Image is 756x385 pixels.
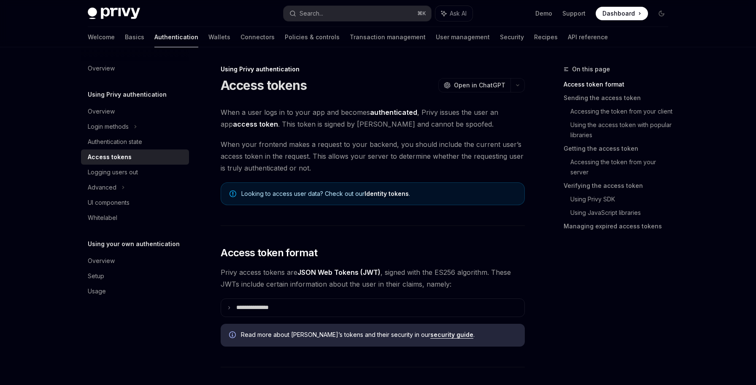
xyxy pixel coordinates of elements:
svg: Info [229,331,238,340]
a: Whitelabel [81,210,189,225]
a: Transaction management [350,27,426,47]
span: Access token format [221,246,318,260]
h1: Access tokens [221,78,307,93]
a: Security [500,27,524,47]
h5: Using your own authentication [88,239,180,249]
button: Open in ChatGPT [438,78,510,92]
div: Overview [88,256,115,266]
div: Setup [88,271,104,281]
span: ⌘ K [417,10,426,17]
a: security guide [430,331,473,339]
div: UI components [88,198,130,208]
button: Ask AI [435,6,472,21]
a: Using JavaScript libraries [570,206,675,220]
a: Accessing the token from your client [570,105,675,118]
a: Using the access token with popular libraries [570,118,675,142]
button: Toggle dark mode [655,7,668,20]
span: Looking to access user data? Check out our . [241,190,516,198]
div: Authentication state [88,137,142,147]
strong: authenticated [370,108,417,117]
a: Identity tokens [364,190,409,198]
a: Demo [535,9,552,18]
a: Dashboard [596,7,648,20]
a: Welcome [88,27,115,47]
div: Search... [300,8,323,19]
a: JSON Web Tokens (JWT) [297,268,381,277]
div: Whitelabel [88,213,117,223]
h5: Using Privy authentication [88,89,167,100]
a: Managing expired access tokens [564,220,675,233]
a: Usage [81,284,189,299]
a: Basics [125,27,144,47]
a: Setup [81,268,189,284]
a: Using Privy SDK [570,192,675,206]
div: Using Privy authentication [221,65,525,73]
span: Open in ChatGPT [454,81,505,89]
a: Overview [81,61,189,76]
div: Overview [88,63,115,73]
a: User management [436,27,490,47]
span: Ask AI [450,9,467,18]
a: Recipes [534,27,558,47]
a: Connectors [240,27,275,47]
span: Read more about [PERSON_NAME]’s tokens and their security in our . [241,331,516,339]
a: Access token format [564,78,675,91]
div: Login methods [88,122,129,132]
strong: access token [233,120,278,128]
img: dark logo [88,8,140,19]
span: On this page [572,64,610,74]
button: Search...⌘K [283,6,431,21]
span: When your frontend makes a request to your backend, you should include the current user’s access ... [221,138,525,174]
a: Getting the access token [564,142,675,155]
span: Privy access tokens are , signed with the ES256 algorithm. These JWTs include certain information... [221,266,525,290]
a: API reference [568,27,608,47]
a: Access tokens [81,149,189,165]
a: Authentication [154,27,198,47]
div: Logging users out [88,167,138,177]
a: Overview [81,104,189,119]
span: When a user logs in to your app and becomes , Privy issues the user an app . This token is signed... [221,106,525,130]
a: Verifying the access token [564,179,675,192]
div: Access tokens [88,152,132,162]
div: Overview [88,106,115,117]
a: Policies & controls [285,27,340,47]
a: Accessing the token from your server [570,155,675,179]
a: Overview [81,253,189,268]
a: Logging users out [81,165,189,180]
a: Wallets [208,27,230,47]
div: Advanced [88,182,116,192]
a: Authentication state [81,134,189,149]
div: Usage [88,286,106,296]
a: Support [562,9,586,18]
span: Dashboard [602,9,635,18]
a: UI components [81,195,189,210]
a: Sending the access token [564,91,675,105]
svg: Note [229,190,236,197]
